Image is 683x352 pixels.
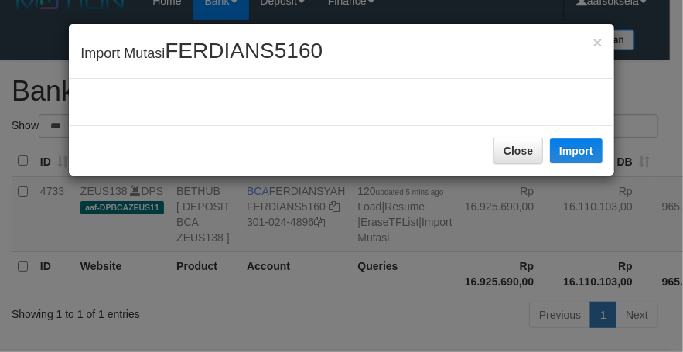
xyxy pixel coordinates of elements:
span: Import Mutasi [80,46,323,61]
button: Import [550,138,603,163]
button: Close [493,138,543,164]
button: Close [593,34,602,50]
span: FERDIANS5160 [165,39,323,63]
span: × [593,33,602,51]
